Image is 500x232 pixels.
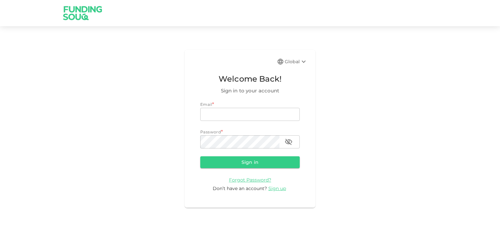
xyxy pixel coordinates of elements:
span: Forgot Password? [229,177,271,183]
span: Don’t have an account? [213,185,267,191]
a: Forgot Password? [229,177,271,183]
input: email [200,108,300,121]
span: Sign in to your account [200,87,300,95]
span: Sign up [268,185,286,191]
button: Sign in [200,156,300,168]
span: Email [200,102,212,107]
span: Welcome Back! [200,73,300,85]
span: Password [200,129,221,134]
div: Global [285,58,308,66]
input: password [200,135,279,148]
